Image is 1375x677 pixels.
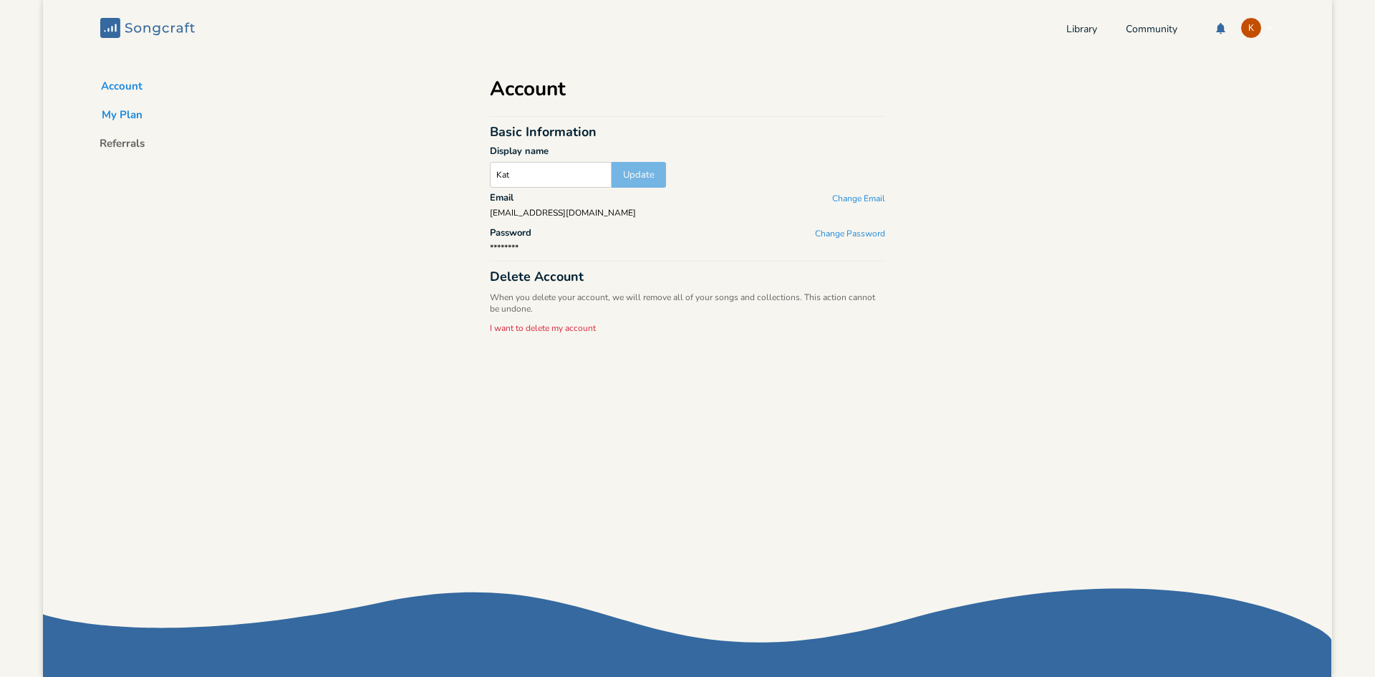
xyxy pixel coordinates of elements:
[490,193,513,203] div: Email
[1126,24,1177,37] a: Community
[490,270,885,283] div: Delete Account
[612,162,666,188] button: Update
[490,229,531,238] div: Password
[490,147,885,156] div: Display name
[88,136,156,156] button: Referrals
[490,79,566,99] h1: Account
[832,193,885,206] button: Change Email
[1240,17,1275,39] button: K
[90,107,154,128] button: My Plan
[1066,24,1097,37] a: Library
[490,323,596,335] button: I want to delete my account
[815,229,885,241] button: Change Password
[490,162,612,188] input: Songcraft Sam
[490,125,885,138] div: Basic Information
[1240,17,1262,39] div: Kat
[490,292,885,315] p: When you delete your account, we will remove all of your songs and collections. This action canno...
[490,208,885,217] div: [EMAIL_ADDRESS][DOMAIN_NAME]
[90,79,154,99] button: Account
